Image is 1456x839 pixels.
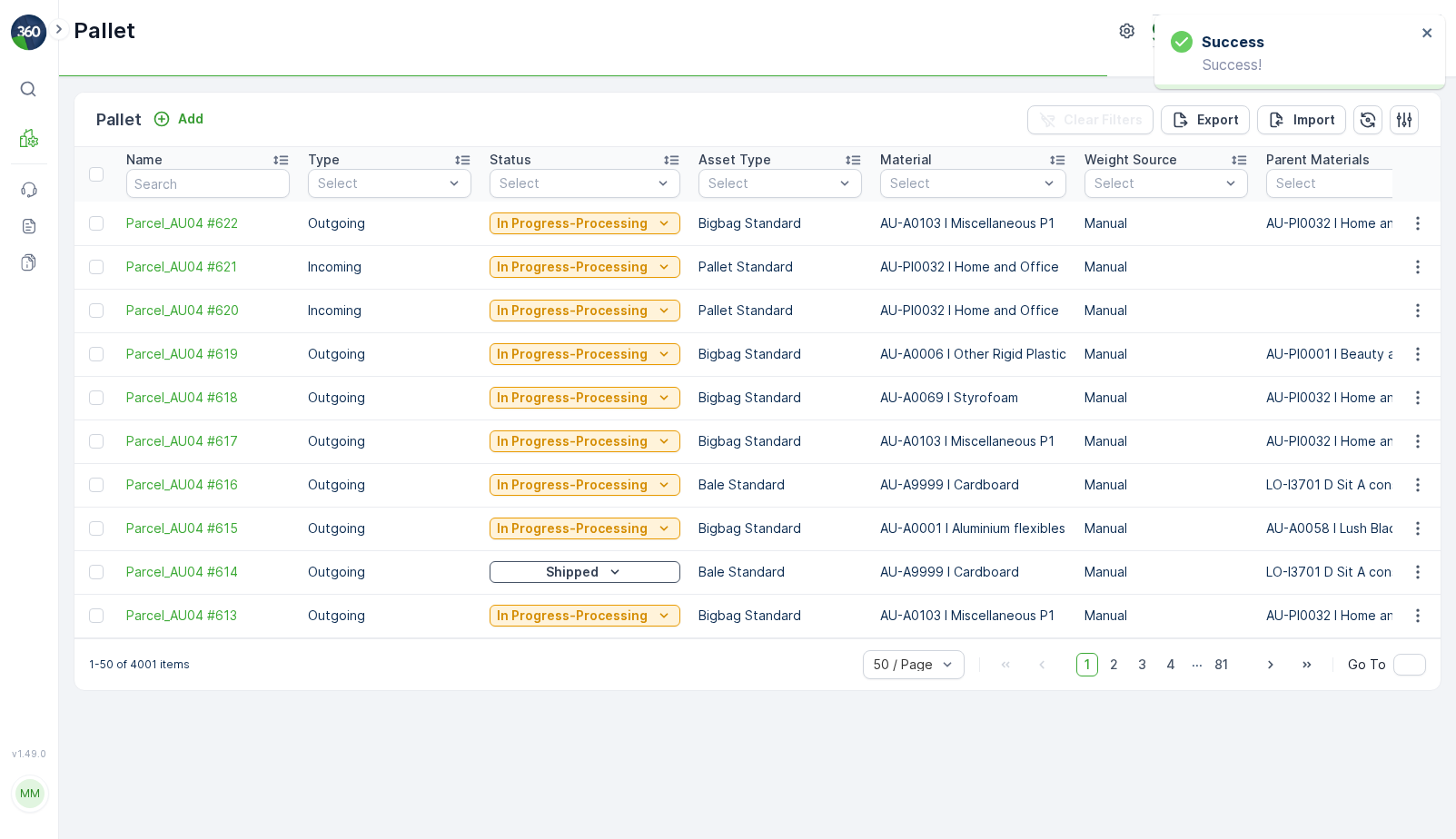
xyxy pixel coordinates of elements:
[490,343,680,365] button: In Progress-Processing
[126,301,290,320] a: Parcel_AU04 #620
[689,332,871,376] td: Bigbag Standard
[871,463,1075,507] td: AU-A9999 I Cardboard
[497,476,648,494] p: In Progress-Processing
[546,563,599,581] p: Shipped
[689,202,871,245] td: Bigbag Standard
[689,463,871,507] td: Bale Standard
[497,258,648,276] p: In Progress-Processing
[1075,419,1257,463] td: Manual
[15,779,45,808] div: MM
[490,605,680,627] button: In Progress-Processing
[1202,31,1264,53] h3: Success
[318,174,443,192] p: Select
[126,258,290,276] a: Parcel_AU04 #621
[1197,111,1239,129] p: Export
[299,202,480,245] td: Outgoing
[497,214,648,232] p: In Progress-Processing
[1075,245,1257,289] td: Manual
[871,332,1075,376] td: AU-A0006 I Other Rigid Plastic
[689,376,871,419] td: Bigbag Standard
[871,289,1075,332] td: AU-PI0032 I Home and Office
[871,245,1075,289] td: AU-PI0032 I Home and Office
[698,151,771,169] p: Asset Type
[89,478,104,492] div: Toggle Row Selected
[1153,21,1182,41] img: terracycle_logo.png
[299,289,480,332] td: Incoming
[1421,25,1434,43] button: close
[89,303,104,318] div: Toggle Row Selected
[299,332,480,376] td: Outgoing
[178,110,203,128] p: Add
[490,151,531,169] p: Status
[126,389,290,407] a: Parcel_AU04 #618
[74,16,135,45] p: Pallet
[126,169,290,198] input: Search
[89,216,104,231] div: Toggle Row Selected
[1102,653,1126,676] span: 2
[497,389,648,407] p: In Progress-Processing
[126,519,290,538] a: Parcel_AU04 #615
[308,151,340,169] p: Type
[689,594,871,637] td: Bigbag Standard
[871,507,1075,550] td: AU-A0001 I Aluminium flexibles
[1075,594,1257,637] td: Manual
[490,561,680,583] button: Shipped
[890,174,1038,192] p: Select
[497,301,648,320] p: In Progress-Processing
[1130,653,1154,676] span: 3
[126,345,290,363] a: Parcel_AU04 #619
[490,518,680,539] button: In Progress-Processing
[299,550,480,594] td: Outgoing
[126,563,290,581] a: Parcel_AU04 #614
[126,432,290,450] span: Parcel_AU04 #617
[871,419,1075,463] td: AU-A0103 I Miscellaneous P1
[299,507,480,550] td: Outgoing
[89,565,104,579] div: Toggle Row Selected
[871,202,1075,245] td: AU-A0103 I Miscellaneous P1
[1075,507,1257,550] td: Manual
[1192,653,1203,676] p: ...
[299,594,480,637] td: Outgoing
[89,521,104,536] div: Toggle Row Selected
[1075,376,1257,419] td: Manual
[96,107,142,133] p: Pallet
[490,474,680,496] button: In Progress-Processing
[126,607,290,625] a: Parcel_AU04 #613
[871,376,1075,419] td: AU-A0069 I Styrofoam
[126,214,290,232] span: Parcel_AU04 #622
[1075,463,1257,507] td: Manual
[689,289,871,332] td: Pallet Standard
[1027,105,1154,134] button: Clear Filters
[490,212,680,234] button: In Progress-Processing
[1075,289,1257,332] td: Manual
[689,507,871,550] td: Bigbag Standard
[11,763,47,824] button: MM
[490,430,680,452] button: In Progress-Processing
[1076,653,1098,676] span: 1
[1206,653,1236,676] span: 81
[1075,550,1257,594] td: Manual
[1293,111,1335,129] p: Import
[89,260,104,274] div: Toggle Row Selected
[1348,656,1386,674] span: Go To
[490,256,680,278] button: In Progress-Processing
[126,476,290,494] a: Parcel_AU04 #616
[497,519,648,538] p: In Progress-Processing
[871,550,1075,594] td: AU-A9999 I Cardboard
[1094,174,1220,192] p: Select
[1266,151,1370,169] p: Parent Materials
[126,151,163,169] p: Name
[1257,105,1346,134] button: Import
[497,607,648,625] p: In Progress-Processing
[1064,111,1143,129] p: Clear Filters
[89,608,104,623] div: Toggle Row Selected
[1153,15,1441,47] button: Terracycle-AU04 - Sendable(+10:00)
[689,419,871,463] td: Bigbag Standard
[689,550,871,594] td: Bale Standard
